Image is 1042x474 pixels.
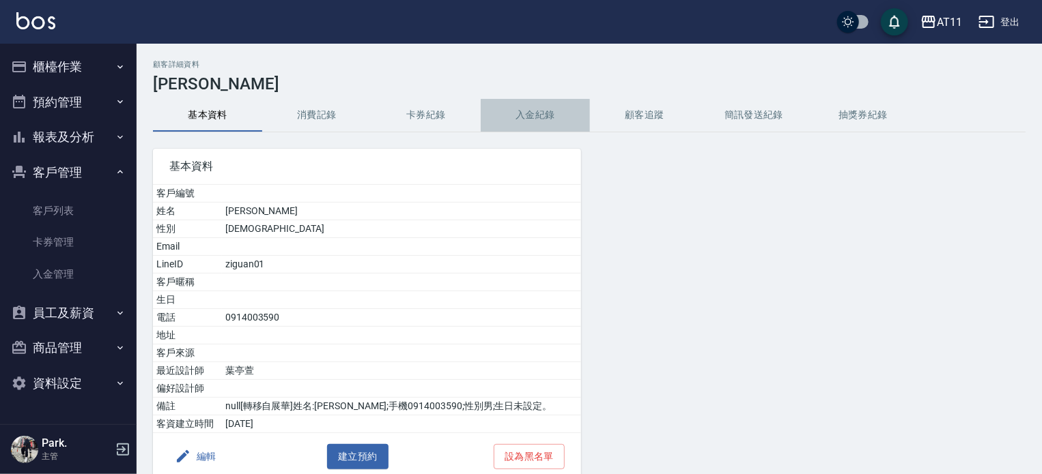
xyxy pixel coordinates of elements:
[973,10,1026,35] button: 登出
[153,344,222,362] td: 客戶來源
[915,8,968,36] button: AT11
[153,220,222,238] td: 性別
[937,14,962,31] div: AT11
[5,330,131,366] button: 商品管理
[169,444,222,469] button: 編輯
[153,362,222,380] td: 最近設計師
[5,195,131,226] a: 客戶列表
[262,99,371,132] button: 消費記錄
[153,309,222,327] td: 電話
[42,450,111,462] p: 主管
[153,203,222,220] td: 姓名
[222,415,581,433] td: [DATE]
[222,256,581,273] td: ziguan01
[153,273,222,291] td: 客戶暱稱
[5,155,131,190] button: 客戶管理
[5,85,131,120] button: 預約管理
[222,220,581,238] td: [DEMOGRAPHIC_DATA]
[5,366,131,401] button: 資料設定
[5,49,131,85] button: 櫃檯作業
[5,119,131,155] button: 報表及分析
[222,362,581,380] td: 葉亭萱
[42,436,111,450] h5: Park.
[16,12,55,29] img: Logo
[222,203,581,220] td: [PERSON_NAME]
[153,60,1026,69] h2: 顧客詳細資料
[481,99,590,132] button: 入金紀錄
[881,8,908,35] button: save
[222,309,581,327] td: 0914003590
[153,74,1026,93] h3: [PERSON_NAME]
[5,258,131,290] a: 入金管理
[699,99,808,132] button: 簡訊發送紀錄
[153,380,222,398] td: 偏好設計師
[153,415,222,433] td: 客資建立時間
[494,444,565,469] button: 設為黑名單
[5,226,131,258] a: 卡券管理
[169,160,565,173] span: 基本資料
[153,291,222,309] td: 生日
[153,327,222,344] td: 地址
[11,436,38,463] img: Person
[590,99,699,132] button: 顧客追蹤
[371,99,481,132] button: 卡券紀錄
[5,295,131,331] button: 員工及薪資
[153,256,222,273] td: LineID
[222,398,581,415] td: null[轉移自展華]姓名:[PERSON_NAME];手機0914003590;性別男;生日未設定。
[808,99,918,132] button: 抽獎券紀錄
[153,398,222,415] td: 備註
[153,238,222,256] td: Email
[153,185,222,203] td: 客戶編號
[327,444,389,469] button: 建立預約
[153,99,262,132] button: 基本資料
